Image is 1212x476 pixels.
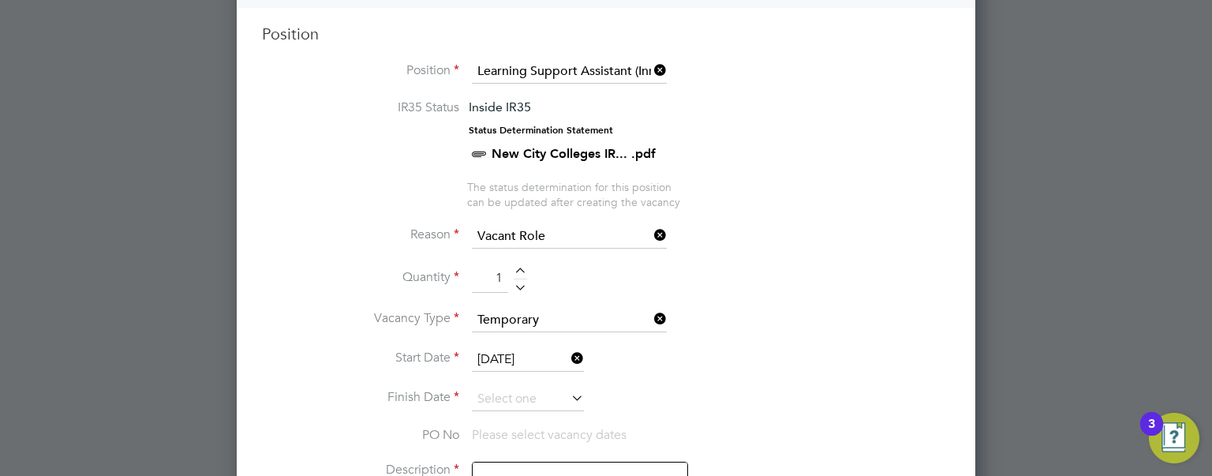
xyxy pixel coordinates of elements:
span: Please select vacancy dates [472,427,627,443]
input: Select one [472,348,584,372]
input: Select one [472,388,584,411]
label: Quantity [262,269,459,286]
label: Position [262,62,459,79]
span: The status determination for this position can be updated after creating the vacancy [467,180,680,208]
input: Select one [472,309,667,332]
label: Start Date [262,350,459,366]
label: PO No [262,427,459,444]
h3: Position [262,24,950,44]
input: Search for... [472,60,667,84]
div: 3 [1148,424,1155,444]
label: Vacancy Type [262,310,459,327]
button: Open Resource Center, 3 new notifications [1149,413,1199,463]
span: Inside IR35 [469,99,531,114]
label: Finish Date [262,389,459,406]
strong: Status Determination Statement [469,125,613,136]
a: New City Colleges IR... .pdf [492,146,656,161]
label: IR35 Status [262,99,459,116]
label: Reason [262,227,459,243]
input: Select one [472,225,667,249]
